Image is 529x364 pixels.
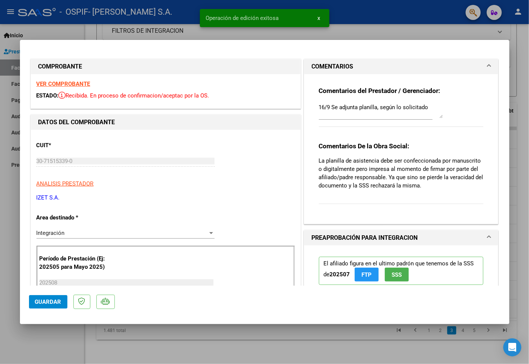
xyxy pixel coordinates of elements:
[206,14,279,22] span: Operación de edición exitosa
[385,268,409,282] button: SSS
[319,87,441,94] strong: Comentarios del Prestador / Gerenciador:
[312,233,418,242] h1: PREAPROBACIÓN PARA INTEGRACION
[37,230,65,236] span: Integración
[59,92,209,99] span: Recibida. En proceso de confirmacion/aceptac por la OS.
[37,180,94,187] span: ANALISIS PRESTADOR
[38,63,82,70] strong: COMPROBANTE
[319,157,484,190] p: La planilla de asistencia debe ser confeccionada por manuscrito o digitalmente pero impresa al mo...
[318,15,320,21] span: x
[312,11,326,25] button: x
[29,295,67,309] button: Guardar
[37,81,90,87] a: VER COMPROBANTE
[304,230,499,245] mat-expansion-panel-header: PREAPROBACIÓN PARA INTEGRACION
[37,193,295,202] p: IZET S.A.
[330,271,350,278] strong: 202507
[361,271,372,278] span: FTP
[312,62,354,71] h1: COMENTARIOS
[37,213,114,222] p: Area destinado *
[37,92,59,99] span: ESTADO:
[40,254,115,271] p: Período de Prestación (Ej: 202505 para Mayo 2025)
[319,142,410,150] strong: Comentarios De la Obra Social:
[355,268,379,282] button: FTP
[392,271,402,278] span: SSS
[38,119,115,126] strong: DATOS DEL COMPROBANTE
[319,257,484,285] p: El afiliado figura en el ultimo padrón que tenemos de la SSS de
[503,338,521,356] div: Open Intercom Messenger
[37,141,114,150] p: CUIT
[35,299,61,305] span: Guardar
[304,59,499,74] mat-expansion-panel-header: COMENTARIOS
[304,74,499,224] div: COMENTARIOS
